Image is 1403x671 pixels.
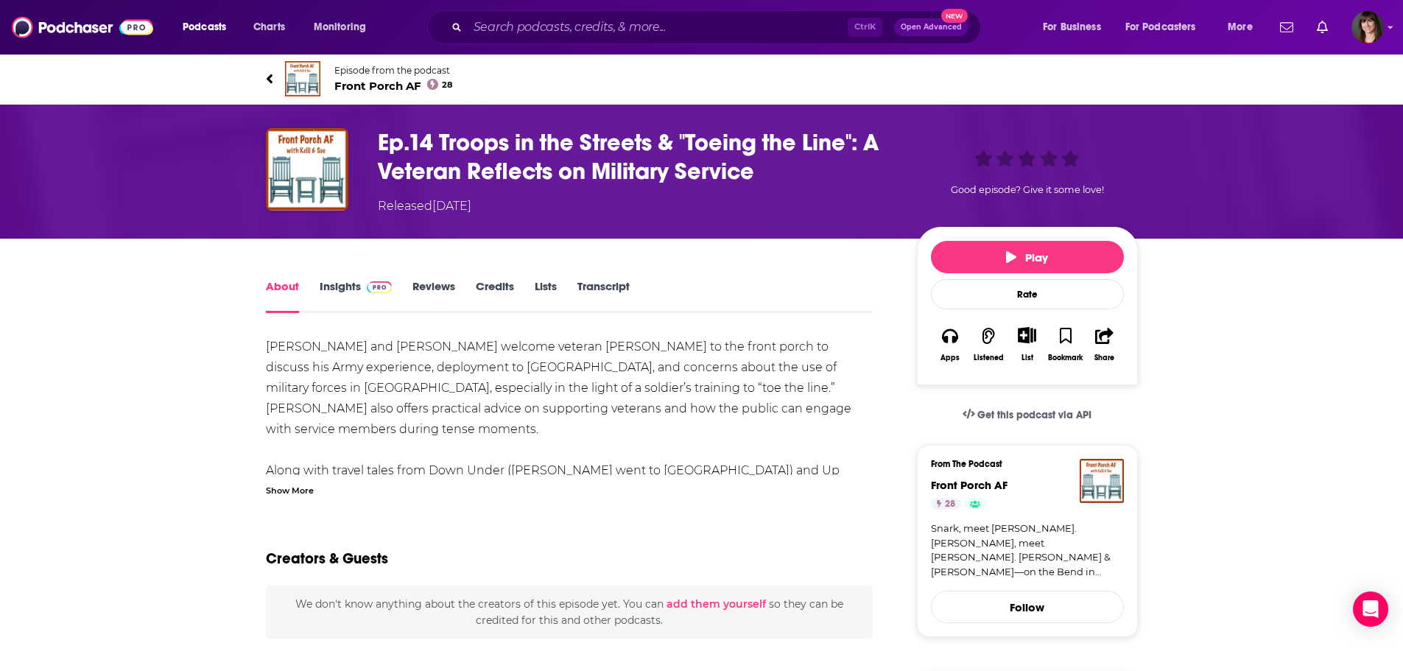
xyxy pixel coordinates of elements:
span: More [1228,17,1253,38]
span: Ctrl K [848,18,882,37]
h3: From The Podcast [931,459,1112,469]
span: New [941,9,968,23]
a: Credits [476,279,514,313]
button: Open AdvancedNew [894,18,968,36]
a: Reviews [412,279,455,313]
div: Apps [940,354,960,362]
a: Get this podcast via API [951,397,1104,433]
div: Search podcasts, credits, & more... [441,10,995,44]
div: Bookmark [1048,354,1083,362]
h1: Ep.14 Troops in the Streets & "Toeing the Line": A Veteran Reflects on Military Service [378,128,893,186]
span: For Business [1043,17,1101,38]
span: Open Advanced [901,24,962,31]
button: add them yourself [667,598,766,610]
a: Charts [244,15,294,39]
img: User Profile [1351,11,1384,43]
img: Front Porch AF [285,61,320,96]
span: Episode from the podcast [334,65,453,76]
button: open menu [1116,15,1217,39]
a: Transcript [577,279,630,313]
button: Bookmark [1047,317,1085,371]
button: Show profile menu [1351,11,1384,43]
span: Front Porch AF [334,79,453,93]
div: Rate [931,279,1124,309]
img: Podchaser - Follow, Share and Rate Podcasts [12,13,153,41]
span: Get this podcast via API [977,409,1091,421]
button: Show More Button [1012,327,1042,343]
img: Podchaser Pro [367,281,393,293]
span: 28 [442,82,452,88]
a: 28 [931,498,961,510]
img: Front Porch AF [1080,459,1124,503]
span: 28 [945,497,955,512]
a: Show notifications dropdown [1311,15,1334,40]
img: Ep.14 Troops in the Streets & "Toeing the Line": A Veteran Reflects on Military Service [266,128,348,211]
button: open menu [172,15,245,39]
span: Podcasts [183,17,226,38]
button: Share [1085,317,1123,371]
a: Front Porch AF [931,478,1008,492]
button: Play [931,241,1124,273]
div: Share [1094,354,1114,362]
a: Show notifications dropdown [1274,15,1299,40]
div: Show More ButtonList [1008,317,1046,371]
h2: Creators & Guests [266,549,388,568]
div: Listened [974,354,1004,362]
button: Follow [931,591,1124,623]
a: InsightsPodchaser Pro [320,279,393,313]
button: open menu [1217,15,1271,39]
div: [PERSON_NAME] and [PERSON_NAME] welcome veteran [PERSON_NAME] to the front porch to discuss his A... [266,337,873,605]
div: List [1022,353,1033,362]
div: Open Intercom Messenger [1353,591,1388,627]
a: Lists [535,279,557,313]
span: Monitoring [314,17,366,38]
span: For Podcasters [1125,17,1196,38]
span: Logged in as AKChaney [1351,11,1384,43]
span: We don't know anything about the creators of this episode yet . You can so they can be credited f... [295,597,843,627]
button: Apps [931,317,969,371]
button: Listened [969,317,1008,371]
span: Good episode? Give it some love! [951,184,1104,195]
a: About [266,279,299,313]
button: open menu [303,15,385,39]
button: open menu [1033,15,1119,39]
span: Play [1006,250,1048,264]
span: Charts [253,17,285,38]
input: Search podcasts, credits, & more... [468,15,848,39]
div: Released [DATE] [378,197,471,215]
a: Front Porch AFEpisode from the podcastFront Porch AF28 [266,61,702,96]
a: Snark, meet [PERSON_NAME]. [PERSON_NAME], meet [PERSON_NAME]. [PERSON_NAME] & [PERSON_NAME]—on th... [931,521,1124,579]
